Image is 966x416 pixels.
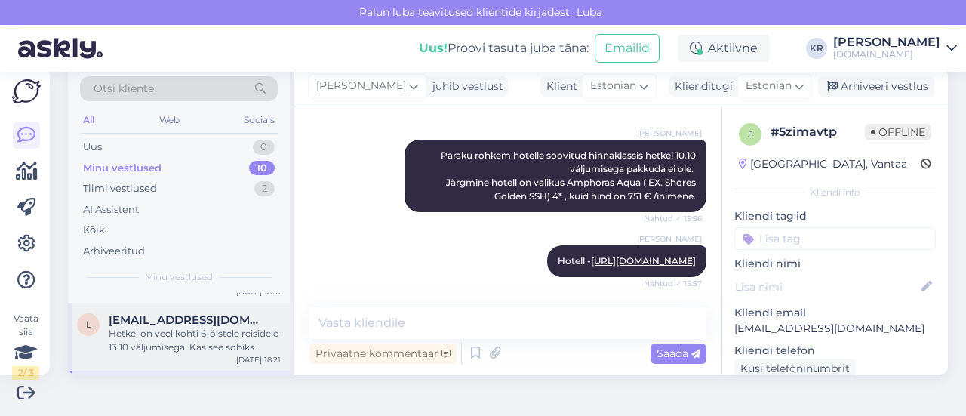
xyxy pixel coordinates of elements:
[644,213,702,224] span: Nähtud ✓ 15:56
[595,34,660,63] button: Emailid
[83,202,139,217] div: AI Assistent
[12,366,39,380] div: 2 / 3
[83,223,105,238] div: Kõik
[865,124,931,140] span: Offline
[426,79,503,94] div: juhib vestlust
[590,78,636,94] span: Estonian
[734,208,936,224] p: Kliendi tag'id
[241,110,278,130] div: Socials
[109,327,281,354] div: Hetkel on veel kohti 6-öistele reisidele 13.10 väljumisega. Kas see sobiks Teile?
[86,319,91,330] span: l
[309,344,457,364] div: Privaatne kommentaar
[735,279,918,295] input: Lisa nimi
[253,140,275,155] div: 0
[746,78,792,94] span: Estonian
[818,76,934,97] div: Arhiveeri vestlus
[734,305,936,321] p: Kliendi email
[236,354,281,365] div: [DATE] 18:21
[734,321,936,337] p: [EMAIL_ADDRESS][DOMAIN_NAME]
[734,186,936,199] div: Kliendi info
[734,227,936,250] input: Lisa tag
[833,36,940,48] div: [PERSON_NAME]
[637,233,702,245] span: [PERSON_NAME]
[12,312,39,380] div: Vaata siia
[558,255,696,267] span: Hotell -
[669,79,733,94] div: Klienditugi
[833,48,940,60] div: [DOMAIN_NAME]
[419,41,448,55] b: Uus!
[657,347,700,360] span: Saada
[734,343,936,359] p: Kliendi telefon
[145,270,213,284] span: Minu vestlused
[80,110,97,130] div: All
[109,313,266,327] span: lauravilbaste@gmail.com
[739,156,907,172] div: [GEOGRAPHIC_DATA], Vantaa
[734,359,856,379] div: Küsi telefoninumbrit
[94,81,154,97] span: Otsi kliente
[833,36,957,60] a: [PERSON_NAME][DOMAIN_NAME]
[419,39,589,57] div: Proovi tasuta juba täna:
[540,79,577,94] div: Klient
[441,149,698,202] span: Paraku rohkem hotelle soovitud hinnaklassis hetkel 10.10 väljumisega pakkuda ei ole. Järgmine hot...
[678,35,770,62] div: Aktiivne
[644,278,702,289] span: Nähtud ✓ 15:57
[83,161,162,176] div: Minu vestlused
[12,79,41,103] img: Askly Logo
[83,140,102,155] div: Uus
[734,256,936,272] p: Kliendi nimi
[83,181,157,196] div: Tiimi vestlused
[572,5,607,19] span: Luba
[637,128,702,139] span: [PERSON_NAME]
[771,123,865,141] div: # 5zimavtp
[83,244,145,259] div: Arhiveeritud
[748,128,753,140] span: 5
[254,181,275,196] div: 2
[591,255,696,267] a: [URL][DOMAIN_NAME]
[806,38,827,59] div: KR
[156,110,183,130] div: Web
[249,161,275,176] div: 10
[316,78,406,94] span: [PERSON_NAME]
